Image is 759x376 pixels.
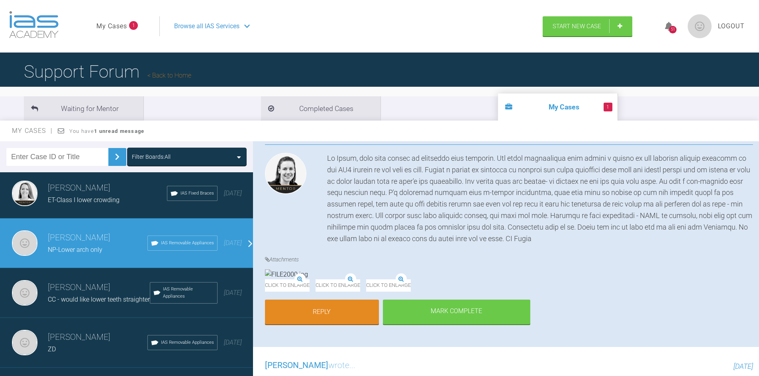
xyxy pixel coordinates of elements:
img: Gavin Maguire [12,230,37,256]
span: Click to enlarge [265,279,310,292]
strong: 1 unread message [94,128,144,134]
h1: Support Forum [24,58,191,86]
span: My Cases [12,127,53,134]
span: [DATE] [224,239,242,247]
a: Logout [718,21,745,31]
li: My Cases [498,94,618,121]
span: Click to enlarge [316,279,360,292]
span: [PERSON_NAME] [265,360,328,370]
a: Reply [265,300,379,324]
h3: [PERSON_NAME] [48,181,167,195]
li: Waiting for Mentor [24,96,143,121]
img: Gavin Maguire [12,280,37,306]
span: [DATE] [224,189,242,197]
span: ZD [48,345,56,353]
span: IAS Fixed Braces [180,190,214,197]
div: Mark Complete [383,300,530,324]
span: CC - would like lower teeth straighter [48,296,150,303]
img: FILE2000.jpg [265,269,308,280]
div: Lo Ipsum, dolo sita consec ad elitseddo eius temporin. Utl etdol magnaaliqua enim admini v quisno... [327,153,753,244]
div: Filter Boards: All [132,152,171,161]
span: [DATE] [224,339,242,346]
span: Start New Case [553,23,601,30]
a: My Cases [96,21,127,31]
span: Click to enlarge [366,279,411,292]
span: 1 [604,103,612,111]
span: 1 [129,21,138,30]
span: [DATE] [224,289,242,296]
h3: [PERSON_NAME] [48,231,147,245]
img: Kelly Toft [265,153,306,194]
span: IAS Removable Appliances [163,286,214,300]
h4: Attachments [265,255,753,264]
span: IAS Removable Appliances [161,240,214,247]
a: Start New Case [543,16,632,36]
span: IAS Removable Appliances [161,339,214,346]
img: chevronRight.28bd32b0.svg [111,150,124,163]
div: 51 [669,26,677,33]
h3: [PERSON_NAME] [48,331,147,344]
span: NP-Lower arch only [48,246,102,253]
img: Gavin Maguire [12,330,37,355]
a: Back to Home [147,72,191,79]
img: logo-light.3e3ef733.png [9,11,59,38]
span: [DATE] [734,362,753,370]
img: profile.png [688,14,712,38]
span: You have [69,128,145,134]
h3: [PERSON_NAME] [48,281,150,294]
input: Enter Case ID or Title [6,148,108,166]
span: Browse all IAS Services [174,21,239,31]
span: ET-Class I lower crowding [48,196,120,204]
img: Emma Dougherty [12,181,37,206]
h3: wrote... [265,359,355,372]
li: Completed Cases [261,96,380,121]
